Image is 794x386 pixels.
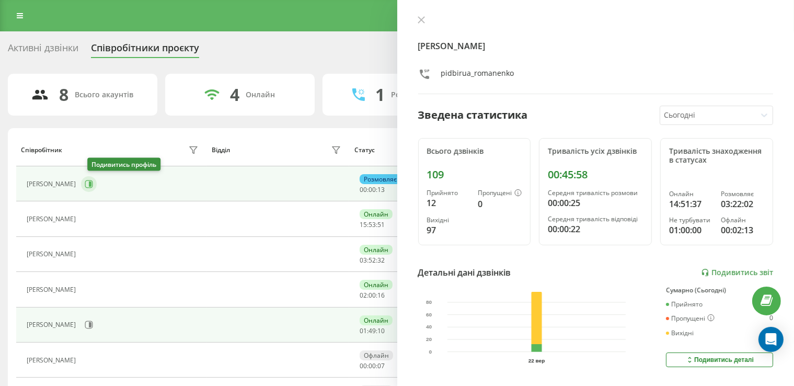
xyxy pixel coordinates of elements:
div: Вихідні [666,330,694,337]
text: 80 [426,300,432,305]
div: Подивитись профіль [87,158,160,171]
div: Всього акаунтів [75,90,133,99]
div: 00:45:58 [548,168,643,181]
span: 07 [377,361,385,370]
div: 00:00:25 [548,197,643,209]
div: Сумарно (Сьогодні) [666,287,773,294]
span: 15 [360,220,367,229]
div: [PERSON_NAME] [27,357,78,364]
span: 03 [360,256,367,265]
div: : : [360,221,385,229]
div: Онлайн [360,280,393,290]
div: Онлайн [669,190,712,198]
div: 00:02:13 [721,224,764,236]
text: 20 [426,337,432,343]
div: [PERSON_NAME] [27,321,78,328]
div: Онлайн [360,315,393,325]
div: Open Intercom Messenger [758,327,784,352]
div: Середня тривалість розмови [548,189,643,197]
a: Подивитись звіт [701,268,773,277]
div: Зведена статистика [418,107,528,123]
div: : : [360,186,385,194]
span: 00 [360,185,367,194]
div: Прийнято [427,189,470,197]
div: 1 [375,85,385,105]
div: Статус [354,146,375,154]
div: Детальні дані дзвінків [418,266,511,279]
h4: [PERSON_NAME] [418,40,774,52]
span: 00 [369,361,376,370]
div: Прийнято [666,301,703,308]
span: 49 [369,326,376,335]
div: [PERSON_NAME] [27,215,78,223]
div: Онлайн [246,90,275,99]
div: Відділ [212,146,230,154]
div: : : [360,257,385,264]
span: 16 [377,291,385,300]
div: [PERSON_NAME] [27,180,78,188]
div: Тривалість знаходження в статусах [669,147,764,165]
span: 52 [369,256,376,265]
div: [PERSON_NAME] [27,286,78,293]
text: 0 [429,349,432,355]
div: Співробітники проєкту [91,42,199,59]
div: 0 [769,314,773,323]
div: 01:00:00 [669,224,712,236]
div: : : [360,292,385,299]
div: Співробітник [21,146,62,154]
div: 109 [427,168,522,181]
div: Онлайн [360,209,393,219]
div: Розмовляють [391,90,442,99]
div: 03:22:02 [721,198,764,210]
div: Розмовляє [721,190,764,198]
div: Активні дзвінки [8,42,78,59]
span: 02 [360,291,367,300]
div: Пропущені [478,189,522,198]
text: 22 вер [528,358,545,364]
div: Онлайн [360,245,393,255]
span: 51 [377,220,385,229]
div: 0 [478,198,522,210]
div: Вихідні [427,217,470,224]
div: 14:51:37 [669,198,712,210]
div: Всього дзвінків [427,147,522,156]
div: Не турбувати [669,217,712,224]
div: 97 [427,224,470,236]
div: [PERSON_NAME] [27,251,78,258]
div: 12 [427,197,470,209]
text: 40 [426,324,432,330]
div: Офлайн [360,350,393,360]
div: Середня тривалість відповіді [548,215,643,223]
div: 00:00:22 [548,223,643,235]
text: 60 [426,312,432,317]
span: 32 [377,256,385,265]
span: 10 [377,326,385,335]
span: 13 [377,185,385,194]
div: : : [360,362,385,370]
div: Пропущені [666,314,715,323]
span: 53 [369,220,376,229]
div: Тривалість усіх дзвінків [548,147,643,156]
span: 01 [360,326,367,335]
div: Офлайн [721,217,764,224]
div: : : [360,327,385,335]
div: pidbirua_romanenko [441,68,514,83]
span: 00 [369,291,376,300]
div: Подивитись деталі [685,356,754,364]
div: 4 [230,85,239,105]
span: 00 [360,361,367,370]
button: Подивитись деталі [666,353,773,367]
span: 00 [369,185,376,194]
div: 8 [59,85,68,105]
div: Розмовляє [360,174,401,184]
